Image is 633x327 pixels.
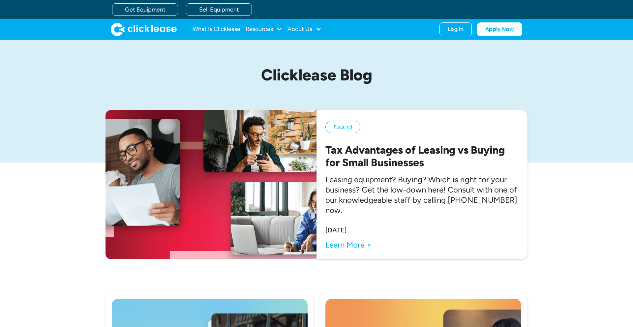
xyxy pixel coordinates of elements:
[448,26,464,33] div: Log In
[325,174,519,216] p: Leasing equipment? Buying? Which is right for your business? Get the low-down here! Consult with ...
[193,23,240,36] a: What Is Clicklease
[325,226,347,234] div: [DATE]
[111,23,177,36] a: home
[325,144,519,169] h2: Tax Advantages of Leasing vs Buying for Small Businesses
[325,240,372,250] a: Learn More >
[186,3,252,16] a: Sell Equipment
[334,124,352,130] div: Featured
[162,66,471,84] h1: Clicklease Blog
[111,23,177,36] img: Clicklease logo
[246,23,282,36] div: Resources
[477,22,522,36] a: Apply Now
[287,23,321,36] div: About Us
[112,3,178,16] a: Get Equipment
